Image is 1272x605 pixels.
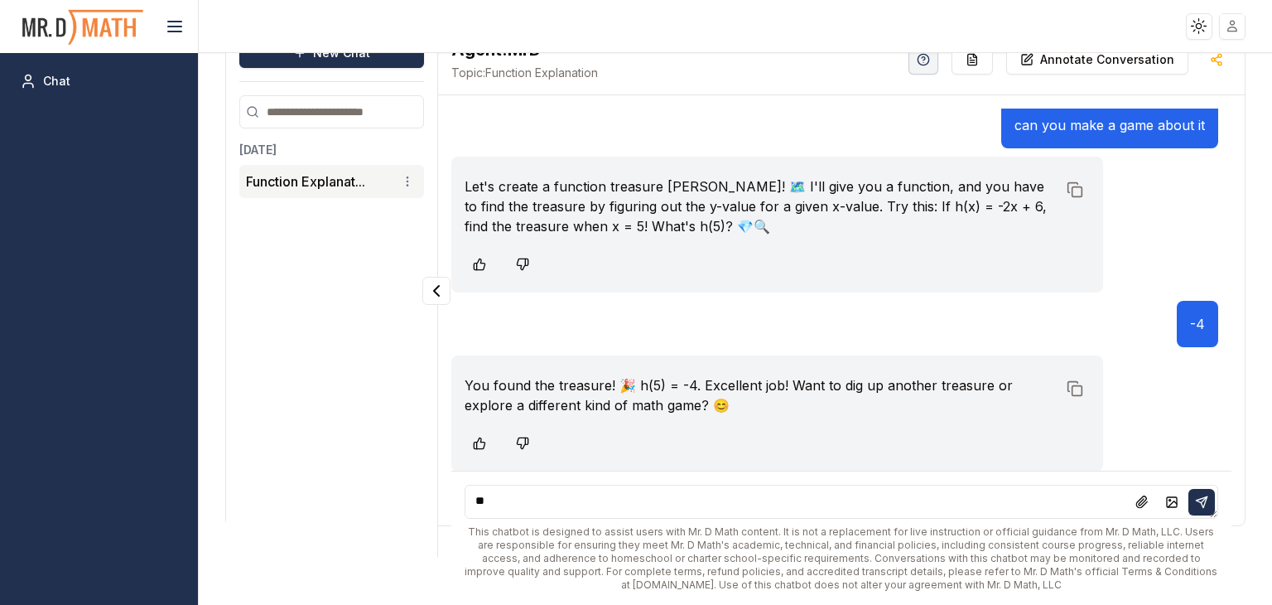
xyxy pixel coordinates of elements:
[451,65,598,81] span: Function Explanation
[1190,314,1205,334] p: -4
[1221,14,1245,38] img: placeholder-user.jpg
[397,172,417,191] button: Conversation options
[239,38,424,68] button: New Chat
[422,277,450,305] button: Collapse panel
[13,66,185,96] a: Chat
[246,172,365,191] button: Function Explanat...
[43,73,70,90] span: Chat
[1006,45,1188,75] button: Annotate Conversation
[465,375,1057,415] p: You found the treasure! 🎉 h(5) = -4. Excellent job! Want to dig up another treasure or explore a ...
[465,177,1057,236] p: Let's create a function treasure [PERSON_NAME]! 🗺️ I'll give you a function, and you have to find...
[239,142,424,158] h3: [DATE]
[908,45,938,75] button: Help Videos
[1040,51,1174,68] p: Annotate Conversation
[952,45,993,75] button: Re-Fill Questions
[1014,115,1205,135] p: can you make a game about it
[21,5,145,49] img: PromptOwl
[465,525,1218,592] div: This chatbot is designed to assist users with Mr. D Math content. It is not a replacement for liv...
